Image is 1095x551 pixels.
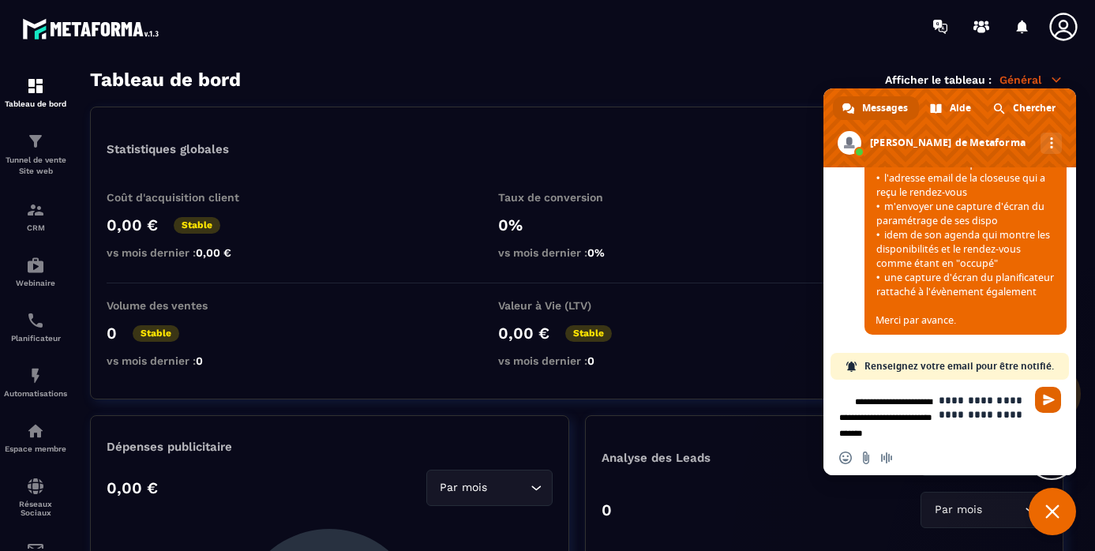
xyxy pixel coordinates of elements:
p: 0% [498,216,656,234]
textarea: Entrez votre message... [939,393,1026,422]
span: idem de son agenda qui montre les disponibilités et le rendez-vous comme étant en "occupé" [876,228,1055,271]
p: vs mois dernier : [107,354,264,367]
span: Envoyer un fichier [860,452,872,464]
img: automations [26,366,45,385]
p: Tunnel de vente Site web [4,155,67,177]
a: automationsautomationsAutomatisations [4,354,67,410]
p: 0,00 € [107,216,158,234]
p: Statistiques globales [107,142,229,156]
img: formation [26,77,45,96]
span: Envoyer [1035,387,1061,413]
p: Dépenses publicitaire [107,440,553,454]
img: scheduler [26,311,45,330]
span: une capture d'écran du planificateur rattaché à l'évènement également [876,271,1055,299]
span: Messages [862,96,908,120]
div: Fermer le chat [1029,488,1076,535]
p: CRM [4,223,67,232]
div: Chercher [984,96,1067,120]
span: Insérer un emoji [839,452,852,464]
p: Stable [133,325,179,342]
p: Planificateur [4,334,67,343]
img: social-network [26,477,45,496]
a: social-networksocial-networkRéseaux Sociaux [4,465,67,529]
span: Renseignez votre email pour être notifié. [864,353,1054,380]
p: Valeur à Vie (LTV) [498,299,656,312]
img: automations [26,256,45,275]
a: automationsautomationsWebinaire [4,244,67,299]
p: Automatisations [4,389,67,398]
span: Pouvez-vous m'indiquer : Merci par avance. [876,157,1056,327]
span: 0 [587,354,594,367]
p: Coût d'acquisition client [107,191,264,204]
div: Autres canaux [1041,133,1062,154]
img: formation [26,201,45,219]
p: 0,00 € [107,478,158,497]
input: Search for option [491,479,527,497]
p: Stable [565,325,612,342]
span: Chercher [1013,96,1056,120]
p: Taux de conversion [498,191,656,204]
span: Par mois [931,501,985,519]
img: logo [22,14,164,43]
a: formationformationTunnel de vente Site web [4,120,67,189]
div: Aide [921,96,982,120]
span: 0 [196,354,203,367]
span: 0,00 € [196,246,231,259]
input: Search for option [985,501,1021,519]
p: Webinaire [4,279,67,287]
p: Général [999,73,1063,87]
p: vs mois dernier : [498,246,656,259]
p: Volume des ventes [107,299,264,312]
div: Search for option [921,492,1047,528]
span: Message audio [880,452,893,464]
a: automationsautomationsEspace membre [4,410,67,465]
p: vs mois dernier : [498,354,656,367]
a: formationformationTableau de bord [4,65,67,120]
span: 0% [587,246,605,259]
img: automations [26,422,45,440]
span: Par mois [437,479,491,497]
p: Tableau de bord [4,99,67,108]
span: m'envoyer une capture d'écran du paramétrage de ses dispo [876,200,1055,228]
p: Réseaux Sociaux [4,500,67,517]
img: formation [26,132,45,151]
a: formationformationCRM [4,189,67,244]
p: Analyse des Leads [602,451,824,465]
span: Aide [950,96,971,120]
p: Espace membre [4,444,67,453]
span: l'adresse email de la closeuse qui a reçu le rendez-vous [876,171,1055,200]
h3: Tableau de bord [90,69,241,91]
p: 0 [107,324,117,343]
p: Stable [174,217,220,234]
p: Afficher le tableau : [885,73,992,86]
p: 0 [602,500,612,519]
a: schedulerschedulerPlanificateur [4,299,67,354]
p: 0,00 € [498,324,549,343]
p: vs mois dernier : [107,246,264,259]
div: Messages [833,96,919,120]
div: Search for option [426,470,553,506]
